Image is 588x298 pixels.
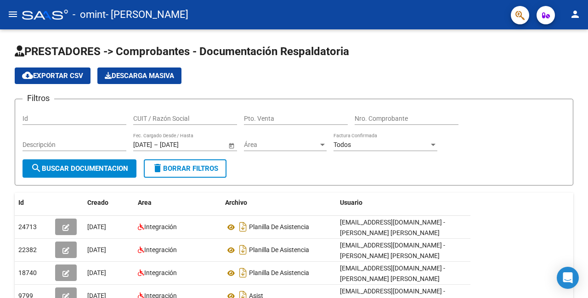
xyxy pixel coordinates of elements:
span: Id [18,199,24,206]
span: Borrar Filtros [152,164,218,173]
mat-icon: delete [152,163,163,174]
button: Borrar Filtros [144,159,226,178]
span: Descarga Masiva [105,72,174,80]
span: Área [244,141,318,149]
mat-icon: cloud_download [22,70,33,81]
span: PRESTADORES -> Comprobantes - Documentación Respaldatoria [15,45,349,58]
input: Fecha fin [160,141,205,149]
span: Usuario [340,199,362,206]
span: 18740 [18,269,37,276]
datatable-header-cell: Area [134,193,221,213]
span: [DATE] [87,223,106,231]
span: Integración [144,246,177,253]
span: 24713 [18,223,37,231]
mat-icon: menu [7,9,18,20]
span: [DATE] [87,269,106,276]
datatable-header-cell: Creado [84,193,134,213]
mat-icon: person [570,9,581,20]
span: Integración [144,269,177,276]
span: Buscar Documentacion [31,164,128,173]
span: - [PERSON_NAME] [106,5,188,25]
mat-icon: search [31,163,42,174]
i: Descargar documento [237,265,249,280]
button: Descarga Masiva [97,67,181,84]
div: Open Intercom Messenger [557,267,579,289]
span: [EMAIL_ADDRESS][DOMAIN_NAME] - [PERSON_NAME] [PERSON_NAME] [340,219,445,236]
span: Planilla De Asistencia [249,224,309,231]
input: Fecha inicio [133,141,152,149]
span: Creado [87,199,108,206]
i: Descargar documento [237,219,249,234]
button: Open calendar [226,141,236,150]
button: Exportar CSV [15,67,90,84]
span: [DATE] [87,246,106,253]
span: Planilla De Asistencia [249,270,309,277]
i: Descargar documento [237,242,249,257]
datatable-header-cell: Id [15,193,51,213]
span: Archivo [225,199,247,206]
span: Area [138,199,152,206]
app-download-masive: Descarga masiva de comprobantes (adjuntos) [97,67,181,84]
span: Todos [334,141,351,148]
span: - omint [73,5,106,25]
span: Integración [144,223,177,231]
span: Exportar CSV [22,72,83,80]
datatable-header-cell: Archivo [221,193,336,213]
span: [EMAIL_ADDRESS][DOMAIN_NAME] - [PERSON_NAME] [PERSON_NAME] [340,242,445,259]
span: – [154,141,158,149]
button: Buscar Documentacion [23,159,136,178]
h3: Filtros [23,92,54,105]
span: [EMAIL_ADDRESS][DOMAIN_NAME] - [PERSON_NAME] [PERSON_NAME] [340,264,445,282]
span: Planilla De Asistencia [249,247,309,254]
datatable-header-cell: Usuario [336,193,474,213]
span: 22382 [18,246,37,253]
